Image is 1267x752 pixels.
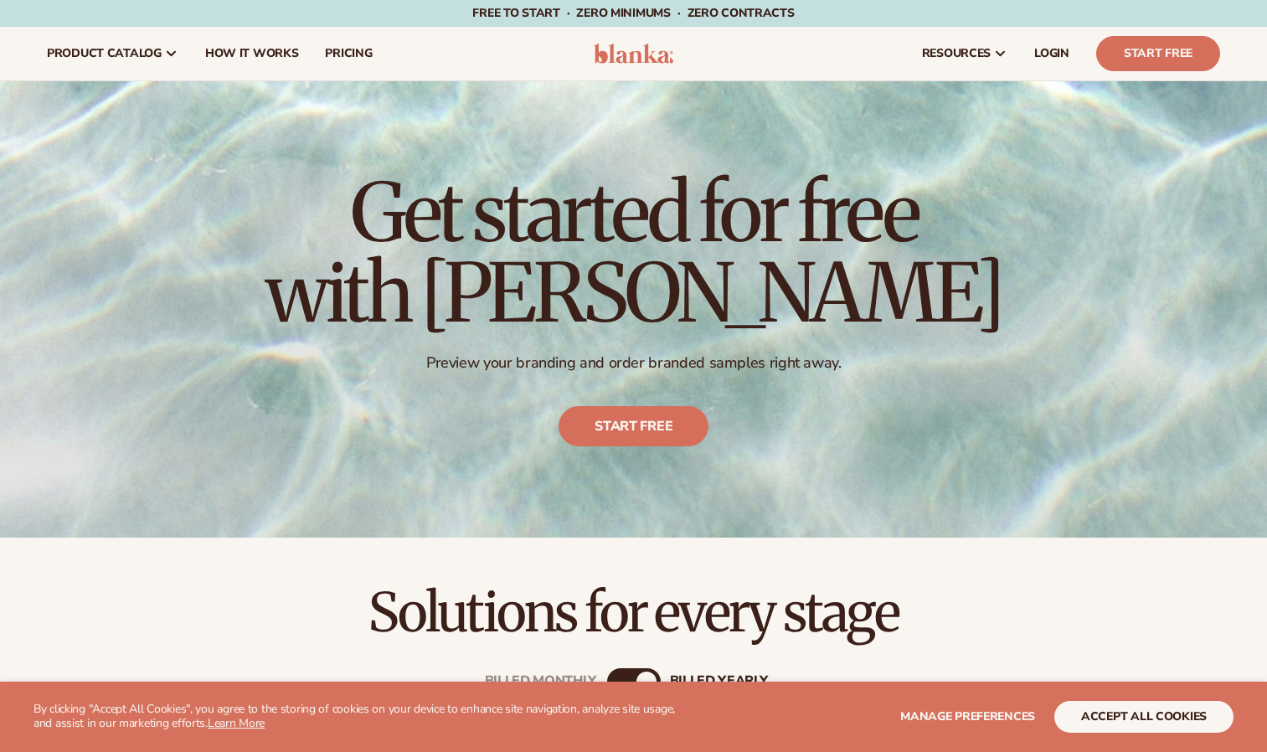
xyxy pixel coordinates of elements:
[192,27,312,80] a: How It Works
[1034,47,1069,60] span: LOGIN
[1096,36,1220,71] a: Start Free
[47,47,162,60] span: product catalog
[922,47,991,60] span: resources
[909,27,1021,80] a: resources
[670,673,768,689] div: billed Yearly
[312,27,385,80] a: pricing
[325,47,372,60] span: pricing
[47,585,1220,641] h2: Solutions for every stage
[1021,27,1083,80] a: LOGIN
[265,353,1002,373] p: Preview your branding and order branded samples right away.
[594,44,673,64] img: logo
[33,27,192,80] a: product catalog
[1054,701,1234,733] button: accept all cookies
[900,701,1035,733] button: Manage preferences
[33,703,688,731] p: By clicking "Accept All Cookies", you agree to the storing of cookies on your device to enhance s...
[208,715,265,731] a: Learn More
[265,173,1002,333] h1: Get started for free with [PERSON_NAME]
[205,47,299,60] span: How It Works
[472,5,794,21] span: Free to start · ZERO minimums · ZERO contracts
[559,406,708,446] a: Start free
[900,708,1035,724] span: Manage preferences
[485,673,597,689] div: Billed Monthly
